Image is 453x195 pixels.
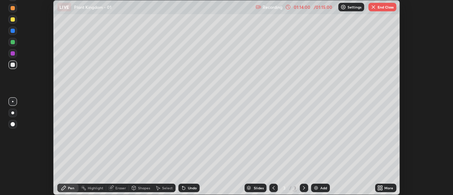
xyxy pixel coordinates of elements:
div: 3 [293,185,297,191]
button: End Class [368,3,396,11]
div: Add [320,186,327,190]
img: class-settings-icons [340,4,346,10]
div: Highlight [88,186,103,190]
img: add-slide-button [313,185,319,191]
div: Eraser [115,186,126,190]
div: Slides [254,186,264,190]
div: Select [162,186,173,190]
div: 01:14:00 [292,5,312,9]
p: Plant Kingdom - 01 [74,4,111,10]
div: Shapes [138,186,150,190]
div: More [384,186,393,190]
p: LIVE [59,4,69,10]
div: / 01:15:00 [312,5,334,9]
div: 3 [281,186,288,190]
img: end-class-cross [371,4,376,10]
div: / [289,186,291,190]
div: Pen [68,186,74,190]
img: recording.375f2c34.svg [256,4,261,10]
p: Recording [263,5,282,10]
p: Settings [348,5,361,9]
div: Undo [188,186,197,190]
